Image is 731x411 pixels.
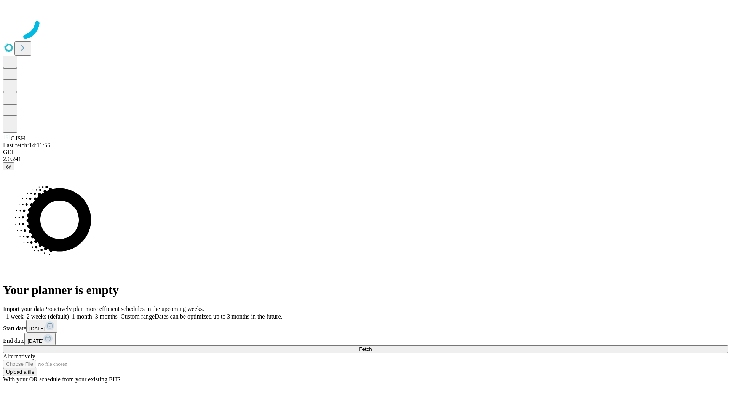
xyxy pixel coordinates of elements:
[6,313,24,320] span: 1 week
[3,283,728,297] h1: Your planner is empty
[11,135,25,142] span: GJSH
[155,313,282,320] span: Dates can be optimized up to 3 months in the future.
[27,338,43,344] span: [DATE]
[3,320,728,333] div: Start date
[27,313,69,320] span: 2 weeks (default)
[3,306,44,312] span: Import your data
[6,164,11,169] span: @
[95,313,118,320] span: 3 months
[3,149,728,156] div: GEI
[24,333,56,345] button: [DATE]
[3,333,728,345] div: End date
[29,326,45,331] span: [DATE]
[3,368,37,376] button: Upload a file
[121,313,155,320] span: Custom range
[3,142,50,148] span: Last fetch: 14:11:56
[3,156,728,162] div: 2.0.241
[3,162,14,170] button: @
[72,313,92,320] span: 1 month
[44,306,204,312] span: Proactively plan more efficient schedules in the upcoming weeks.
[359,346,372,352] span: Fetch
[3,376,121,382] span: With your OR schedule from your existing EHR
[3,345,728,353] button: Fetch
[26,320,57,333] button: [DATE]
[3,353,35,360] span: Alternatively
